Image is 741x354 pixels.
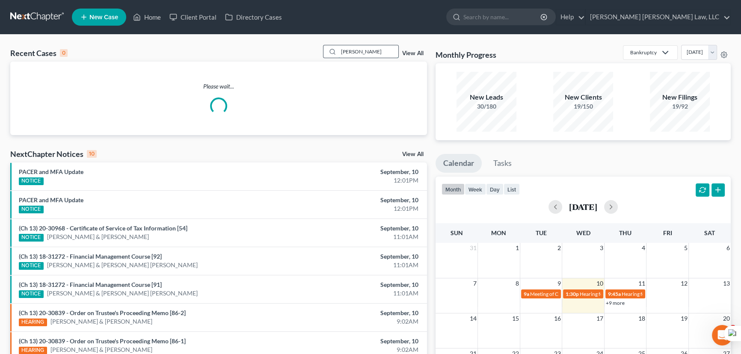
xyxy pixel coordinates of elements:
[291,252,418,261] div: September, 10
[19,337,186,345] a: (Ch 13) 20-30839 - Order on Trustee's Proceeding Memo [86-1]
[19,281,162,288] a: (Ch 13) 18-31272 - Financial Management Course [91]
[10,48,68,58] div: Recent Cases
[663,229,672,236] span: Fri
[19,319,47,326] div: HEARING
[530,291,625,297] span: Meeting of Creditors for [PERSON_NAME]
[291,224,418,233] div: September, 10
[553,92,613,102] div: New Clients
[596,278,604,289] span: 10
[557,278,562,289] span: 9
[451,229,463,236] span: Sun
[291,289,418,298] div: 11:01AM
[469,313,477,324] span: 14
[557,243,562,253] span: 2
[19,253,162,260] a: (Ch 13) 18-31272 - Financial Management Course [92]
[10,82,427,91] p: Please wait...
[47,261,198,269] a: [PERSON_NAME] & [PERSON_NAME] [PERSON_NAME]
[524,291,529,297] span: 9a
[291,337,418,345] div: September, 10
[622,291,734,297] span: Hearing for [PERSON_NAME] & [PERSON_NAME]
[472,278,477,289] span: 7
[291,261,418,269] div: 11:01AM
[19,196,83,204] a: PACER and MFA Update
[465,183,486,195] button: week
[19,290,44,298] div: NOTICE
[630,49,657,56] div: Bankruptcy
[515,278,520,289] span: 8
[402,151,424,157] a: View All
[606,300,625,306] a: +9 more
[596,313,604,324] span: 17
[553,313,562,324] span: 16
[19,168,83,175] a: PACER and MFA Update
[704,229,715,236] span: Sat
[129,9,165,25] a: Home
[641,243,646,253] span: 4
[556,9,585,25] a: Help
[47,233,149,241] a: [PERSON_NAME] & [PERSON_NAME]
[722,313,731,324] span: 20
[291,176,418,185] div: 12:01PM
[576,229,590,236] span: Wed
[291,168,418,176] div: September, 10
[722,278,731,289] span: 13
[291,196,418,204] div: September, 10
[19,309,186,316] a: (Ch 13) 20-30839 - Order on Trustee's Proceeding Memo [86-2]
[19,206,44,213] div: NOTICE
[291,204,418,213] div: 12:01PM
[221,9,286,25] a: Directory Cases
[486,183,504,195] button: day
[436,50,496,60] h3: Monthly Progress
[291,317,418,326] div: 9:02AM
[165,9,221,25] a: Client Portal
[89,14,118,21] span: New Case
[553,102,613,111] div: 19/150
[291,309,418,317] div: September, 10
[712,325,732,345] iframe: Intercom live chat
[463,9,542,25] input: Search by name...
[442,183,465,195] button: month
[580,291,646,297] span: Hearing for [PERSON_NAME]
[680,278,688,289] span: 12
[608,291,621,297] span: 9:45a
[19,224,187,232] a: (Ch 13) 20-30968 - Certificate of Service of Tax Information [54]
[456,92,516,102] div: New Leads
[19,262,44,270] div: NOTICE
[338,45,398,58] input: Search by name...
[291,233,418,241] div: 11:01AM
[683,243,688,253] span: 5
[726,243,731,253] span: 6
[291,280,418,289] div: September, 10
[650,102,710,111] div: 19/92
[504,183,520,195] button: list
[511,313,520,324] span: 15
[650,92,710,102] div: New Filings
[50,345,152,354] a: [PERSON_NAME] & [PERSON_NAME]
[729,325,736,332] span: 4
[515,243,520,253] span: 1
[491,229,506,236] span: Mon
[619,229,631,236] span: Thu
[47,289,198,298] a: [PERSON_NAME] & [PERSON_NAME] [PERSON_NAME]
[599,243,604,253] span: 3
[535,229,546,236] span: Tue
[586,9,730,25] a: [PERSON_NAME] [PERSON_NAME] Law, LLC
[680,313,688,324] span: 19
[19,234,44,242] div: NOTICE
[637,313,646,324] span: 18
[10,149,97,159] div: NextChapter Notices
[569,202,597,211] h2: [DATE]
[637,278,646,289] span: 11
[291,345,418,354] div: 9:02AM
[402,50,424,56] a: View All
[469,243,477,253] span: 31
[456,102,516,111] div: 30/180
[19,177,44,185] div: NOTICE
[436,154,482,173] a: Calendar
[486,154,519,173] a: Tasks
[50,317,152,326] a: [PERSON_NAME] & [PERSON_NAME]
[87,150,97,158] div: 10
[566,291,579,297] span: 1:30p
[60,49,68,57] div: 0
